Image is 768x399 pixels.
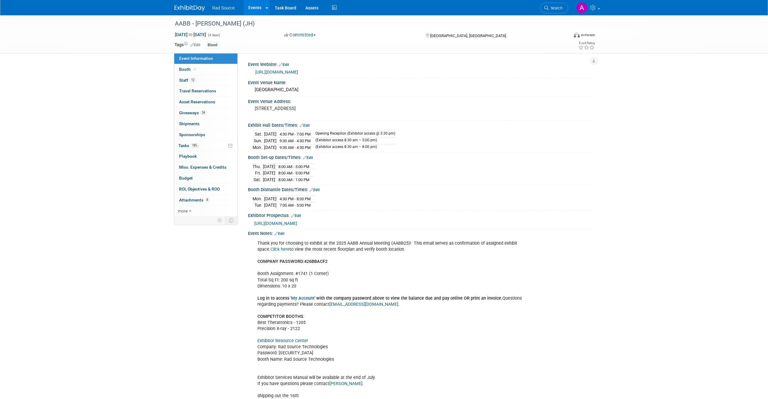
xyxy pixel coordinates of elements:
[282,32,318,38] button: Committed
[248,185,593,193] div: Booth Dismantle Dates/Times:
[207,33,220,37] span: (4 days)
[175,32,206,37] span: [DATE] [DATE]
[263,170,275,177] td: [DATE]
[312,131,395,138] td: Opening Reception (Exhibitor access @ 3:30 pm)
[191,143,199,148] span: 18%
[257,296,502,301] b: Log in to access ' ' with the company password above to view the balance due and pay online OR pr...
[291,214,301,218] a: Edit
[248,97,593,105] div: Event Venue Address:
[264,138,277,144] td: [DATE]
[430,33,506,38] span: [GEOGRAPHIC_DATA], [GEOGRAPHIC_DATA]
[300,123,310,128] a: Edit
[179,121,199,126] span: Shipments
[174,86,237,96] a: Travel Reservations
[310,188,320,192] a: Edit
[574,33,580,37] img: Format-Inperson.png
[255,106,385,111] pre: [STREET_ADDRESS]
[193,67,196,71] i: Booth reservation complete
[255,70,298,74] a: [URL][DOMAIN_NAME]
[174,119,237,129] a: Shipments
[257,338,308,343] a: Exhibitor Resource Center
[257,314,285,319] b: COMPETITOR
[280,145,311,150] span: 9:30 AM - 4:30 PM
[280,139,311,143] span: 9:30 AM - 4:30 PM
[257,259,304,264] b: COMPANY PASSWORD:
[215,216,225,224] td: Personalize Event Tab Strip
[312,144,395,150] td: (Exhibitor access 8:30 am – 8:00 pm)
[190,43,200,47] a: Edit
[291,296,314,301] a: My Account
[286,314,303,319] b: BOOTHS
[264,131,277,138] td: [DATE]
[179,56,213,61] span: Event Information
[263,176,275,183] td: [DATE]
[206,42,219,48] div: Blood
[179,110,206,115] span: Giveaways
[248,229,593,237] div: Event Notes:
[278,164,309,169] span: 8:00 AM - 5:00 PM
[303,156,313,160] a: Edit
[174,206,237,216] a: more
[248,121,593,129] div: Exhibit Hall Dates/Times:
[178,208,188,213] span: more
[174,64,237,75] a: Booth
[532,32,595,41] div: Event Format
[270,247,290,252] a: Click here
[179,187,220,191] span: ROI, Objectives & ROO
[274,232,284,236] a: Edit
[253,144,264,150] td: Mon.
[179,176,193,181] span: Budget
[248,211,593,219] div: Exhibitor Prospectus:
[179,165,226,170] span: Misc. Expenses & Credits
[253,170,263,177] td: Fri.
[188,32,193,37] span: to
[174,97,237,107] a: Asset Reservations
[329,302,398,307] a: [EMAIL_ADDRESS][DOMAIN_NAME]
[253,176,263,183] td: Sat.
[174,184,237,194] a: ROI, Objectives & ROO
[179,154,197,159] span: Playbook
[264,202,277,208] td: [DATE]
[174,173,237,184] a: Budget
[253,195,264,202] td: Mon.
[248,153,593,161] div: Booth Set-up Dates/Times:
[329,381,362,386] a: [PERSON_NAME]
[312,138,395,144] td: (Exhibitor access 8:30 am – 5:00 pm)
[549,6,562,10] span: Search
[254,221,297,226] a: [URL][DOMAIN_NAME]
[248,60,593,68] div: Event Website:
[174,140,237,151] a: Tasks18%
[173,18,559,29] div: AABB - [PERSON_NAME] (JH)
[212,5,235,10] span: Rad Source
[179,99,215,104] span: Asset Reservations
[304,259,328,264] b: 426BBACF2
[179,88,216,93] span: Travel Reservations
[205,198,209,202] span: 8
[179,78,196,83] span: Staff
[179,198,209,202] span: Attachments
[576,2,588,14] img: Armando Arellano
[263,163,275,170] td: [DATE]
[253,202,264,208] td: Tue.
[174,108,237,118] a: Giveaways24
[225,216,238,224] td: Toggle Event Tabs
[190,78,196,82] span: 12
[253,138,264,144] td: Sun.
[175,42,200,49] td: Tags
[253,131,264,138] td: Sat.
[178,143,199,148] span: Tasks
[278,177,309,182] span: 8:00 AM - 1:00 PM
[581,33,595,37] div: In-Person
[174,75,237,86] a: Staff12
[280,197,311,201] span: 4:30 PM - 8:00 PM
[279,63,289,67] a: Edit
[174,162,237,173] a: Misc. Expenses & Credits
[248,78,593,86] div: Event Venue Name:
[578,42,595,45] div: Event Rating
[179,67,198,72] span: Booth
[264,195,277,202] td: [DATE]
[174,129,237,140] a: Sponsorships
[278,171,309,175] span: 8:00 AM - 5:00 PM
[179,132,205,137] span: Sponsorships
